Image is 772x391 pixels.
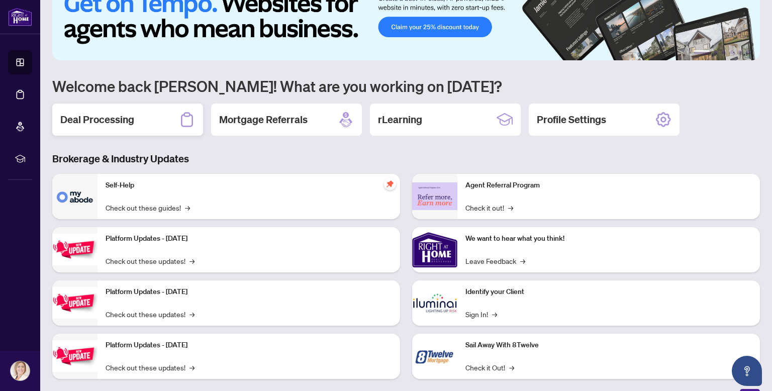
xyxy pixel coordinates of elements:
img: logo [8,8,32,26]
a: Check out these guides!→ [106,202,190,213]
span: → [492,309,497,320]
button: 2 [714,50,718,54]
p: Agent Referral Program [465,180,752,191]
span: → [189,255,195,266]
img: Platform Updates - July 21, 2025 [52,234,98,265]
button: 3 [722,50,726,54]
img: Platform Updates - July 8, 2025 [52,287,98,319]
p: Platform Updates - [DATE] [106,286,392,298]
p: Platform Updates - [DATE] [106,340,392,351]
h2: Deal Processing [60,113,134,127]
a: Check out these updates!→ [106,362,195,373]
span: pushpin [384,178,396,190]
a: Leave Feedback→ [465,255,525,266]
img: Sail Away With 8Twelve [412,334,457,379]
h2: rLearning [378,113,422,127]
span: → [509,362,514,373]
button: 5 [738,50,742,54]
p: Platform Updates - [DATE] [106,233,392,244]
a: Sign In!→ [465,309,497,320]
a: Check it out!→ [465,202,513,213]
a: Check out these updates!→ [106,309,195,320]
img: Identify your Client [412,280,457,326]
span: → [185,202,190,213]
a: Check it Out!→ [465,362,514,373]
button: 1 [694,50,710,54]
span: → [189,309,195,320]
img: Self-Help [52,174,98,219]
a: Check out these updates!→ [106,255,195,266]
button: 6 [746,50,750,54]
span: → [508,202,513,213]
span: → [520,255,525,266]
img: Profile Icon [11,361,30,380]
p: We want to hear what you think! [465,233,752,244]
p: Self-Help [106,180,392,191]
button: Open asap [732,356,762,386]
p: Sail Away With 8Twelve [465,340,752,351]
h2: Profile Settings [537,113,606,127]
img: Agent Referral Program [412,182,457,210]
img: We want to hear what you think! [412,227,457,272]
img: Platform Updates - June 23, 2025 [52,340,98,372]
button: 4 [730,50,734,54]
h2: Mortgage Referrals [219,113,308,127]
h3: Brokerage & Industry Updates [52,152,760,166]
h1: Welcome back [PERSON_NAME]! What are you working on [DATE]? [52,76,760,95]
p: Identify your Client [465,286,752,298]
span: → [189,362,195,373]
